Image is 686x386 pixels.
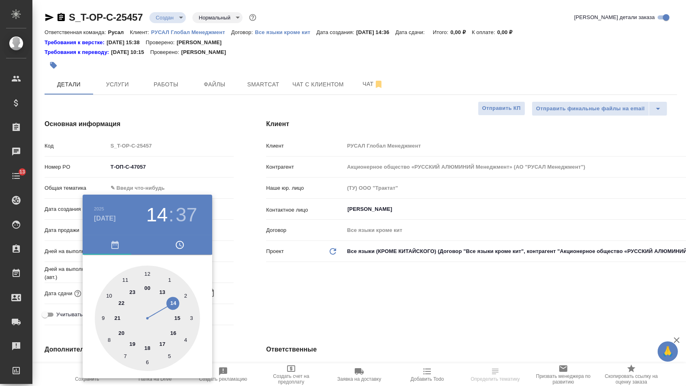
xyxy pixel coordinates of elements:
h3: : [168,204,174,226]
button: 14 [146,204,168,226]
button: 37 [176,204,197,226]
button: [DATE] [94,214,116,223]
button: 2025 [94,206,104,211]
